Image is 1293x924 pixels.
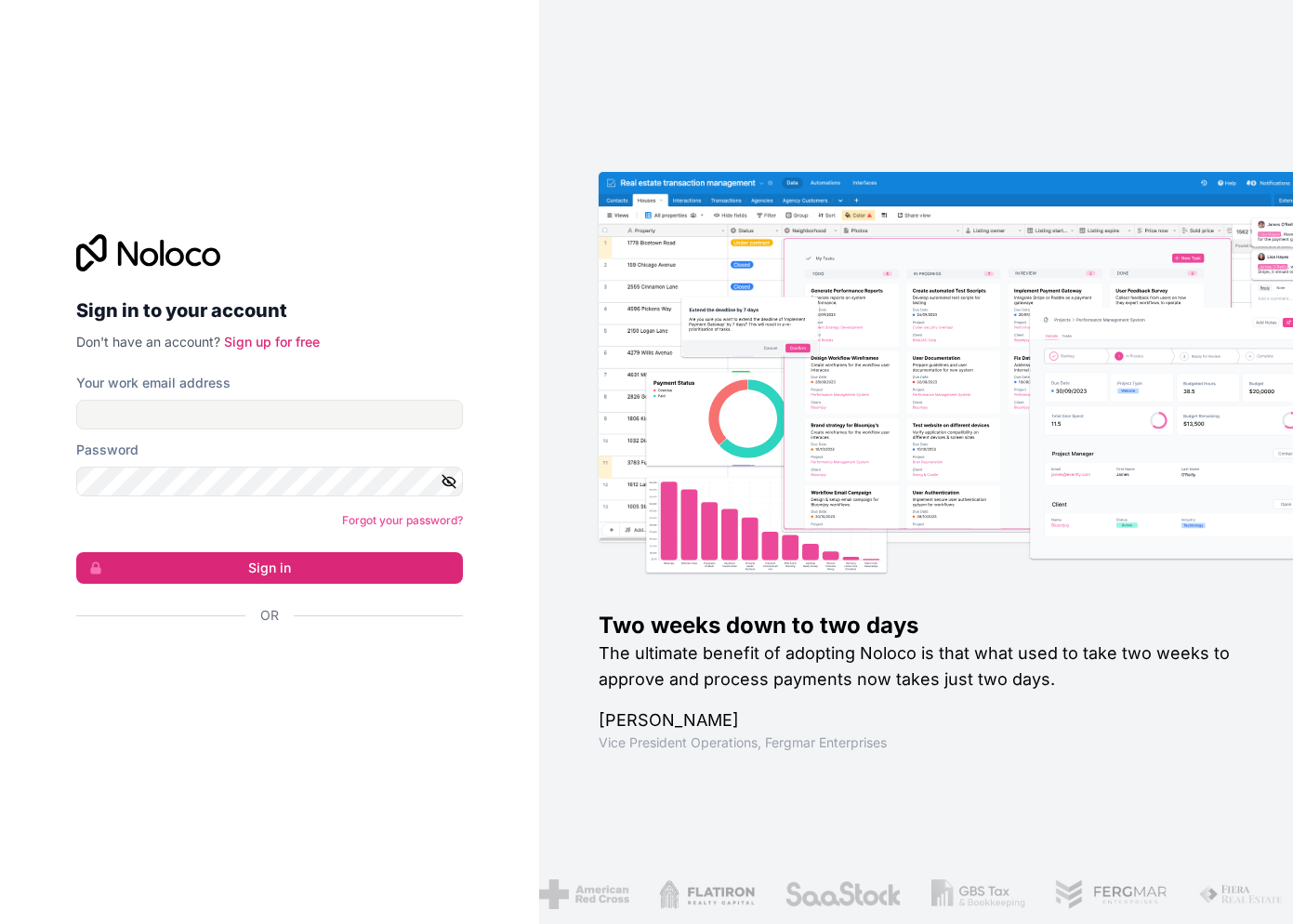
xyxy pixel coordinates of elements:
h2: The ultimate benefit of adopting Noloco is that what used to take two weeks to approve and proces... [599,640,1234,693]
h1: [PERSON_NAME] [599,707,1234,733]
input: Password [76,467,463,496]
img: /assets/fergmar-CudnrXN5.png [1053,879,1167,909]
img: /assets/gbstax-C-GtDUiK.png [929,879,1023,909]
h1: Vice President Operations , Fergmar Enterprises [599,733,1234,752]
h1: Two weeks down to two days [599,611,1234,640]
img: /assets/saastock-C6Zbiodz.png [783,879,900,909]
a: Sign up for free [224,334,320,350]
span: Or [260,606,279,625]
h2: Sign in to your account [76,294,463,327]
img: /assets/american-red-cross-BAupjrZR.png [536,879,627,909]
label: Password [76,441,139,459]
input: Email address [76,400,463,429]
img: /assets/flatiron-C8eUkumj.png [656,879,753,909]
label: Your work email address [76,374,231,392]
a: Forgot your password? [342,513,463,527]
img: /assets/fiera-fwj2N5v4.png [1195,879,1283,909]
button: Sign in [76,552,463,584]
span: Don't have an account? [76,334,220,350]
